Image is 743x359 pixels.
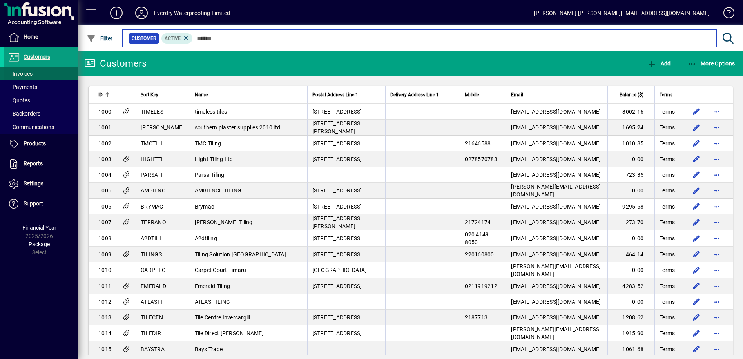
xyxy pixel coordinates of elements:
a: Knowledge Base [718,2,733,27]
span: 0211919212 [465,283,497,289]
span: [PERSON_NAME] [141,124,184,131]
button: Add [104,6,129,20]
button: Edit [690,216,703,228]
span: Invoices [8,71,33,77]
td: 1915.90 [607,325,654,341]
button: Edit [690,169,703,181]
span: 21646588 [465,140,491,147]
span: Customers [24,54,50,60]
span: Terms [660,140,675,147]
span: Carpet Court Timaru [195,267,246,273]
span: Products [24,140,46,147]
td: 3002.16 [607,104,654,120]
span: [STREET_ADDRESS][PERSON_NAME] [312,215,362,229]
span: 2187713 [465,314,487,321]
mat-chip: Activation Status: Active [161,33,193,44]
span: [EMAIL_ADDRESS][DOMAIN_NAME] [511,172,601,178]
div: Name [195,91,303,99]
span: [STREET_ADDRESS] [312,140,362,147]
button: More options [710,343,723,355]
span: [EMAIL_ADDRESS][DOMAIN_NAME] [511,235,601,241]
span: Communications [8,124,54,130]
span: Terms [660,155,675,163]
td: 0.00 [607,183,654,199]
span: [EMAIL_ADDRESS][DOMAIN_NAME] [511,203,601,210]
span: [STREET_ADDRESS] [312,235,362,241]
a: Payments [4,80,78,94]
td: 273.70 [607,214,654,230]
span: [PERSON_NAME] Tiling [195,219,253,225]
span: 1000 [98,109,111,115]
span: Postal Address Line 1 [312,91,358,99]
span: Tile Direct [PERSON_NAME] [195,330,264,336]
span: [EMAIL_ADDRESS][DOMAIN_NAME] [511,124,601,131]
a: Settings [4,174,78,194]
span: Terms [660,203,675,210]
td: 0.00 [607,151,654,167]
button: More options [710,169,723,181]
span: [EMAIL_ADDRESS][DOMAIN_NAME] [511,346,601,352]
span: Bays Trade [195,346,223,352]
span: 1012 [98,299,111,305]
span: Terms [660,187,675,194]
span: Balance ($) [620,91,643,99]
span: 1008 [98,235,111,241]
span: A2dtiling [195,235,217,241]
span: southern plaster supplies 2010 ltd [195,124,281,131]
td: 0.00 [607,262,654,278]
button: More options [710,121,723,134]
button: Add [645,56,672,71]
span: [STREET_ADDRESS] [312,251,362,257]
button: More options [710,137,723,150]
span: 1014 [98,330,111,336]
button: Edit [690,311,703,324]
span: 1004 [98,172,111,178]
span: 1001 [98,124,111,131]
span: [STREET_ADDRESS][PERSON_NAME] [312,120,362,134]
span: [EMAIL_ADDRESS][DOMAIN_NAME] [511,314,601,321]
span: Terms [660,250,675,258]
span: AMBIENCE TILING [195,187,242,194]
span: Terms [660,282,675,290]
span: Email [511,91,523,99]
span: 1015 [98,346,111,352]
div: Customers [84,57,147,70]
span: Terms [660,123,675,131]
span: 1010 [98,267,111,273]
a: Home [4,27,78,47]
button: Edit [690,248,703,261]
button: Edit [690,105,703,118]
a: Invoices [4,67,78,80]
a: Communications [4,120,78,134]
button: Edit [690,121,703,134]
span: Terms [660,171,675,179]
span: More Options [687,60,735,67]
span: [EMAIL_ADDRESS][DOMAIN_NAME] [511,283,601,289]
span: Terms [660,266,675,274]
button: Edit [690,200,703,213]
span: Hight Tiling Ltd [195,156,233,162]
td: 1061.68 [607,341,654,357]
span: Active [165,36,181,41]
span: 1007 [98,219,111,225]
div: Mobile [465,91,501,99]
td: 9295.68 [607,199,654,214]
span: Reports [24,160,43,167]
span: Terms [660,329,675,337]
span: TILINGS [141,251,162,257]
button: More options [710,105,723,118]
span: Name [195,91,208,99]
button: Edit [690,137,703,150]
span: BAYSTRA [141,346,165,352]
span: ATLASTI [141,299,162,305]
span: [STREET_ADDRESS] [312,283,362,289]
span: Support [24,200,43,207]
span: PARSATI [141,172,163,178]
button: More options [710,264,723,276]
button: Edit [690,343,703,355]
span: [EMAIL_ADDRESS][DOMAIN_NAME] [511,156,601,162]
span: TIMELES [141,109,163,115]
td: 1010.85 [607,136,654,151]
span: [STREET_ADDRESS] [312,314,362,321]
span: 1003 [98,156,111,162]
